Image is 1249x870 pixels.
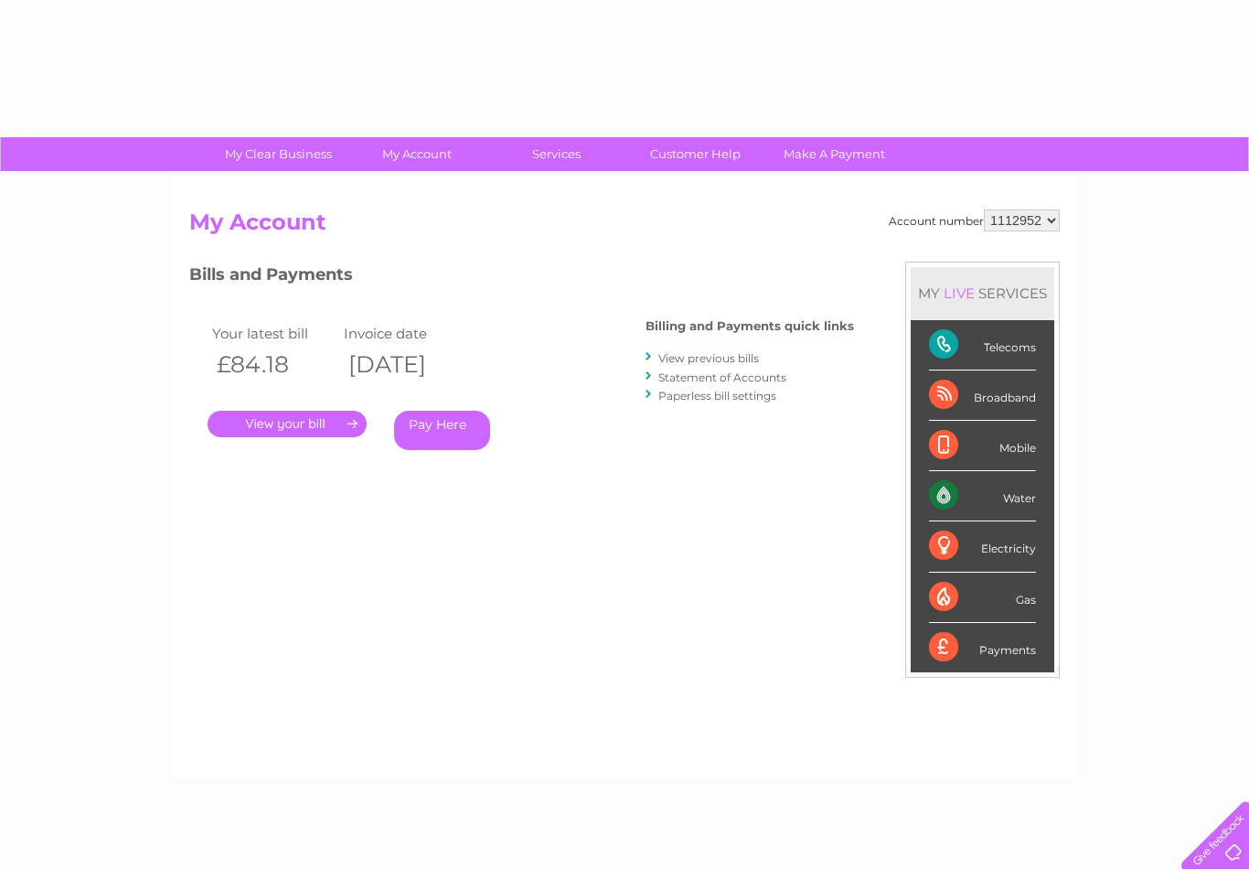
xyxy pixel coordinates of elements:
a: Statement of Accounts [658,371,786,384]
a: Pay Here [394,411,490,450]
h3: Bills and Payments [189,262,854,294]
a: My Clear Business [203,137,354,171]
th: £84.18 [208,346,339,383]
td: Your latest bill [208,321,339,346]
h2: My Account [189,209,1060,244]
a: Services [481,137,632,171]
a: Make A Payment [759,137,910,171]
div: Water [929,471,1036,521]
div: Telecoms [929,320,1036,371]
div: Account number [889,209,1060,231]
a: Customer Help [620,137,771,171]
td: Invoice date [339,321,471,346]
div: Mobile [929,421,1036,471]
a: . [208,411,367,437]
a: Paperless bill settings [658,389,776,403]
th: [DATE] [339,346,471,383]
div: LIVE [940,285,978,302]
div: Broadband [929,371,1036,421]
h4: Billing and Payments quick links [646,319,854,333]
div: Payments [929,623,1036,672]
div: Gas [929,573,1036,623]
div: Electricity [929,521,1036,572]
div: MY SERVICES [911,267,1054,319]
a: View previous bills [658,351,759,365]
a: My Account [342,137,493,171]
